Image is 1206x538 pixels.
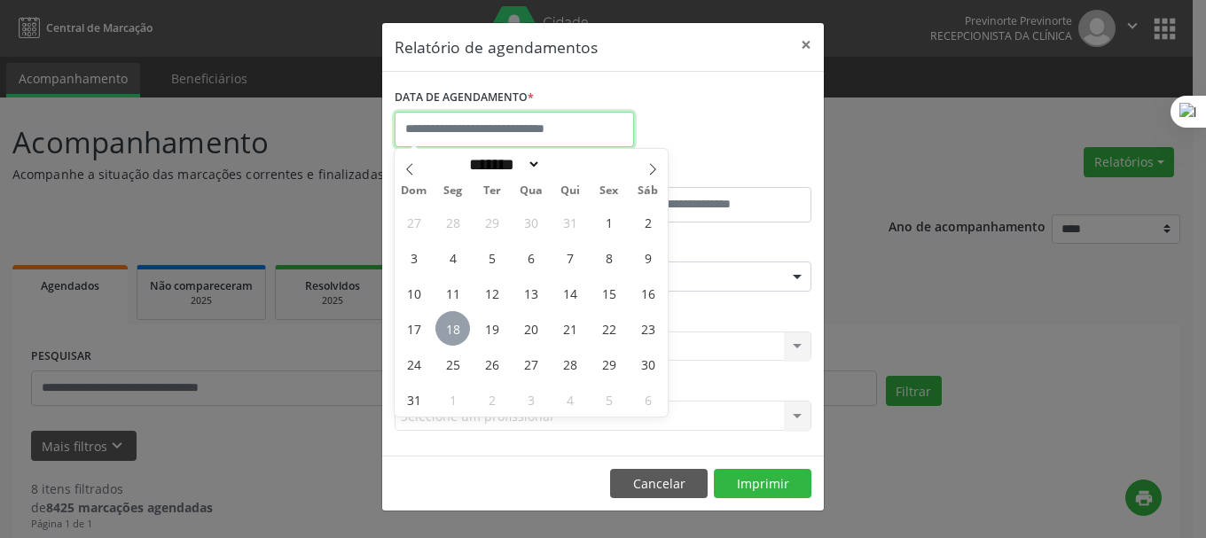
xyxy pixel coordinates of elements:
[395,35,598,58] h5: Relatório de agendamentos
[474,311,509,346] span: Agosto 19, 2025
[552,205,587,239] span: Julho 31, 2025
[630,205,665,239] span: Agosto 2, 2025
[435,382,470,417] span: Setembro 1, 2025
[788,23,824,66] button: Close
[396,240,431,275] span: Agosto 3, 2025
[591,382,626,417] span: Setembro 5, 2025
[630,276,665,310] span: Agosto 16, 2025
[434,185,473,197] span: Seg
[552,276,587,310] span: Agosto 14, 2025
[513,382,548,417] span: Setembro 3, 2025
[630,240,665,275] span: Agosto 9, 2025
[552,311,587,346] span: Agosto 21, 2025
[395,84,534,112] label: DATA DE AGENDAMENTO
[610,469,708,499] button: Cancelar
[630,311,665,346] span: Agosto 23, 2025
[591,205,626,239] span: Agosto 1, 2025
[591,347,626,381] span: Agosto 29, 2025
[395,185,434,197] span: Dom
[513,276,548,310] span: Agosto 13, 2025
[396,311,431,346] span: Agosto 17, 2025
[435,240,470,275] span: Agosto 4, 2025
[714,469,811,499] button: Imprimir
[396,382,431,417] span: Agosto 31, 2025
[591,276,626,310] span: Agosto 15, 2025
[552,347,587,381] span: Agosto 28, 2025
[630,382,665,417] span: Setembro 6, 2025
[513,347,548,381] span: Agosto 27, 2025
[474,240,509,275] span: Agosto 5, 2025
[630,347,665,381] span: Agosto 30, 2025
[435,347,470,381] span: Agosto 25, 2025
[607,160,811,187] label: ATÉ
[435,205,470,239] span: Julho 28, 2025
[463,155,541,174] select: Month
[474,205,509,239] span: Julho 29, 2025
[513,205,548,239] span: Julho 30, 2025
[512,185,551,197] span: Qua
[513,311,548,346] span: Agosto 20, 2025
[590,185,629,197] span: Sex
[474,382,509,417] span: Setembro 2, 2025
[473,185,512,197] span: Ter
[396,205,431,239] span: Julho 27, 2025
[474,347,509,381] span: Agosto 26, 2025
[552,382,587,417] span: Setembro 4, 2025
[474,276,509,310] span: Agosto 12, 2025
[435,276,470,310] span: Agosto 11, 2025
[541,155,599,174] input: Year
[629,185,668,197] span: Sáb
[396,347,431,381] span: Agosto 24, 2025
[551,185,590,197] span: Qui
[396,276,431,310] span: Agosto 10, 2025
[513,240,548,275] span: Agosto 6, 2025
[435,311,470,346] span: Agosto 18, 2025
[552,240,587,275] span: Agosto 7, 2025
[591,240,626,275] span: Agosto 8, 2025
[591,311,626,346] span: Agosto 22, 2025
